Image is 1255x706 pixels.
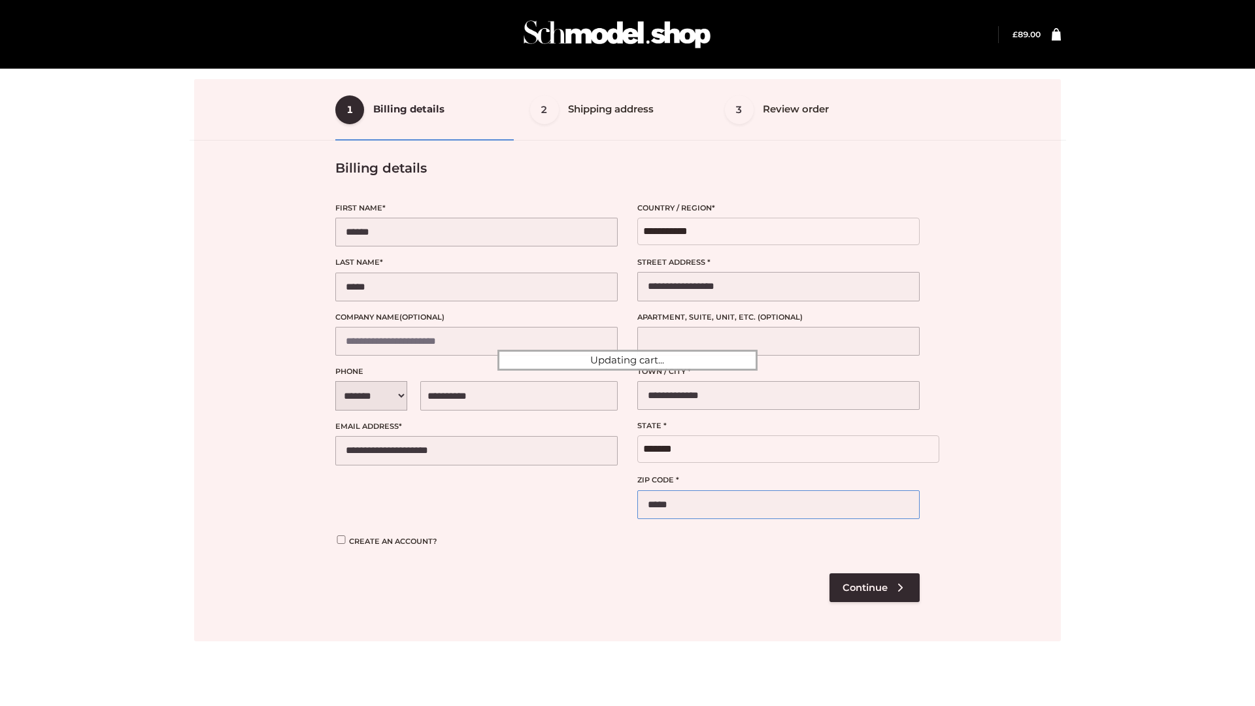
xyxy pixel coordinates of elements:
bdi: 89.00 [1012,29,1041,39]
span: £ [1012,29,1018,39]
img: Schmodel Admin 964 [519,8,715,60]
a: £89.00 [1012,29,1041,39]
div: Updating cart... [497,350,758,371]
